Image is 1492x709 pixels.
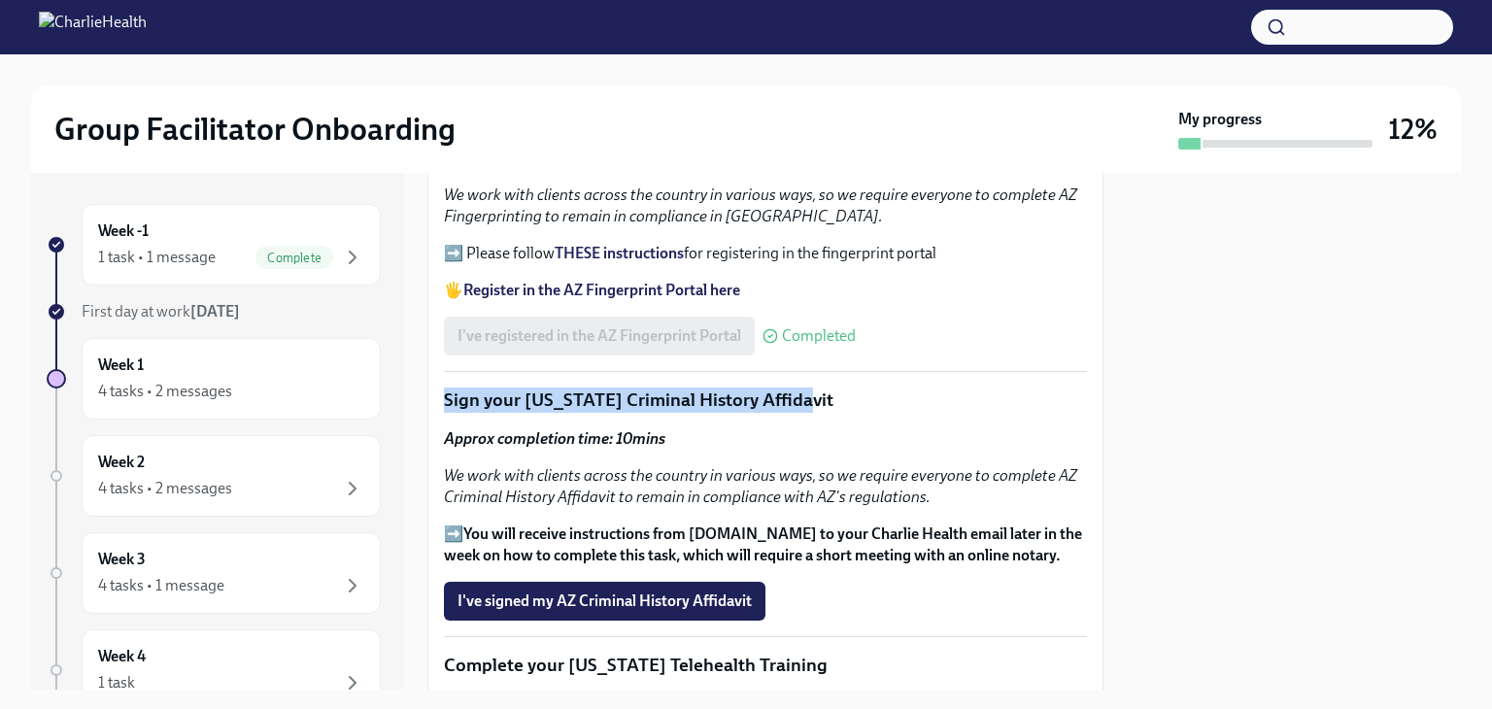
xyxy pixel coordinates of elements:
[444,280,1087,301] p: 🖐️
[1178,109,1262,130] strong: My progress
[444,653,1087,678] p: Complete your [US_STATE] Telehealth Training
[190,302,240,321] strong: [DATE]
[54,110,456,149] h2: Group Facilitator Onboarding
[98,646,146,667] h6: Week 4
[82,302,240,321] span: First day at work
[98,354,144,376] h6: Week 1
[444,388,1087,413] p: Sign your [US_STATE] Criminal History Affidavit
[782,328,856,344] span: Completed
[98,381,232,402] div: 4 tasks • 2 messages
[444,186,1077,225] em: We work with clients across the country in various ways, so we require everyone to complete AZ Fi...
[47,435,381,517] a: Week 24 tasks • 2 messages
[444,466,1077,506] em: We work with clients across the country in various ways, so we require everyone to complete AZ Cr...
[39,12,147,43] img: CharlieHealth
[1388,112,1438,147] h3: 12%
[98,220,149,242] h6: Week -1
[47,301,381,322] a: First day at work[DATE]
[255,251,333,265] span: Complete
[444,582,765,621] button: I've signed my AZ Criminal History Affidavit
[47,532,381,614] a: Week 34 tasks • 1 message
[47,204,381,286] a: Week -11 task • 1 messageComplete
[458,591,752,611] span: I've signed my AZ Criminal History Affidavit
[98,575,224,596] div: 4 tasks • 1 message
[98,478,232,499] div: 4 tasks • 2 messages
[98,549,146,570] h6: Week 3
[444,523,1087,566] p: ➡️
[47,338,381,420] a: Week 14 tasks • 2 messages
[463,281,740,299] a: Register in the AZ Fingerprint Portal here
[444,243,1087,264] p: ➡️ Please follow for registering in the fingerprint portal
[444,429,665,448] strong: Approx completion time: 10mins
[444,524,1082,564] strong: You will receive instructions from [DOMAIN_NAME] to your Charlie Health email later in the week o...
[98,452,145,473] h6: Week 2
[98,672,135,693] div: 1 task
[98,247,216,268] div: 1 task • 1 message
[555,244,684,262] a: THESE instructions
